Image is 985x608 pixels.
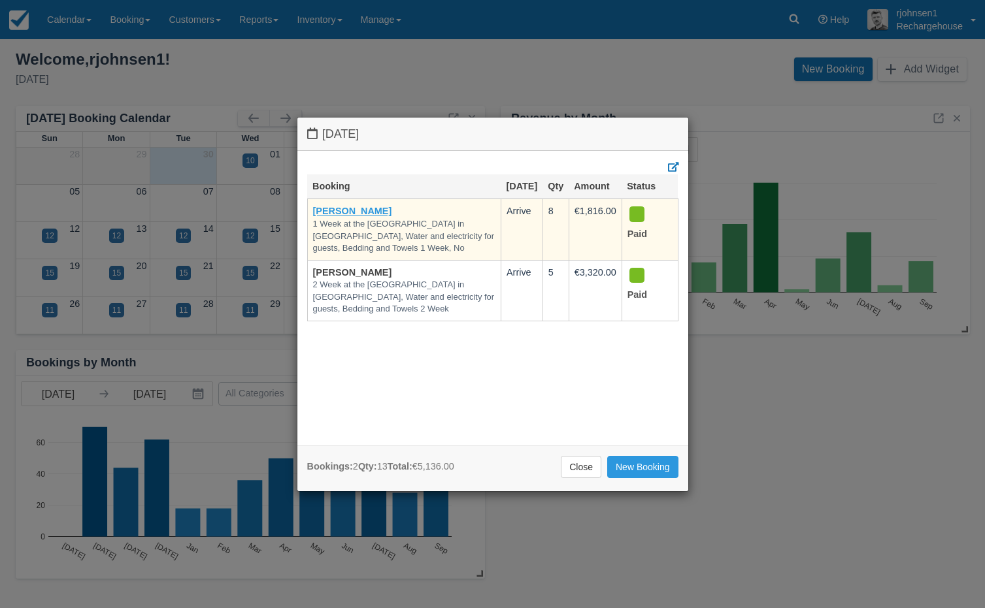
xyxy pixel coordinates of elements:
a: [PERSON_NAME] [313,267,392,278]
td: 5 [543,260,569,321]
a: [DATE] [507,181,538,191]
a: Booking [312,181,350,191]
a: Amount [574,181,609,191]
td: Arrive [501,199,543,260]
em: 1 Week at the [GEOGRAPHIC_DATA] in [GEOGRAPHIC_DATA], Water and electricity for guests, Bedding a... [313,218,496,255]
a: Qty [548,181,563,191]
td: 8 [543,199,569,260]
div: Paid [627,266,661,306]
a: [PERSON_NAME] [313,206,392,216]
h4: [DATE] [307,127,678,141]
a: Close [561,456,601,478]
td: €1,816.00 [569,199,622,260]
strong: Bookings: [307,461,353,472]
div: 2 13 €5,136.00 [307,460,454,473]
td: €3,320.00 [569,260,622,321]
em: 2 Week at the [GEOGRAPHIC_DATA] in [GEOGRAPHIC_DATA], Water and electricity for guests, Bedding a... [313,279,496,315]
strong: Total: [388,461,412,472]
td: Arrive [501,260,543,321]
a: Status [627,181,656,191]
a: New Booking [607,456,678,478]
div: Paid [627,204,661,244]
strong: Qty: [358,461,377,472]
